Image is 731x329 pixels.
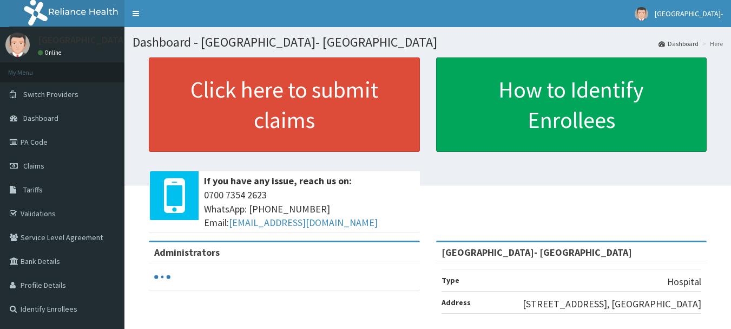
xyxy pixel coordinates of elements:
a: [EMAIL_ADDRESS][DOMAIN_NAME] [229,216,378,229]
span: Claims [23,161,44,171]
h1: Dashboard - [GEOGRAPHIC_DATA]- [GEOGRAPHIC_DATA] [133,35,723,49]
p: Hospital [667,275,701,289]
b: Administrators [154,246,220,259]
b: Address [442,298,471,307]
p: [GEOGRAPHIC_DATA]- [38,35,130,45]
svg: audio-loading [154,269,170,285]
li: Here [700,39,723,48]
b: If you have any issue, reach us on: [204,175,352,187]
span: Dashboard [23,113,58,123]
span: [GEOGRAPHIC_DATA]- [655,9,723,18]
p: [STREET_ADDRESS], [GEOGRAPHIC_DATA] [523,297,701,311]
span: 0700 7354 2623 WhatsApp: [PHONE_NUMBER] Email: [204,188,414,230]
a: Online [38,49,64,56]
a: Dashboard [658,39,699,48]
strong: [GEOGRAPHIC_DATA]- [GEOGRAPHIC_DATA] [442,246,632,259]
a: How to Identify Enrollees [436,57,707,152]
img: User Image [635,7,648,21]
span: Switch Providers [23,89,78,99]
a: Click here to submit claims [149,57,420,152]
img: User Image [5,33,30,57]
b: Type [442,275,459,285]
span: Tariffs [23,185,43,195]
